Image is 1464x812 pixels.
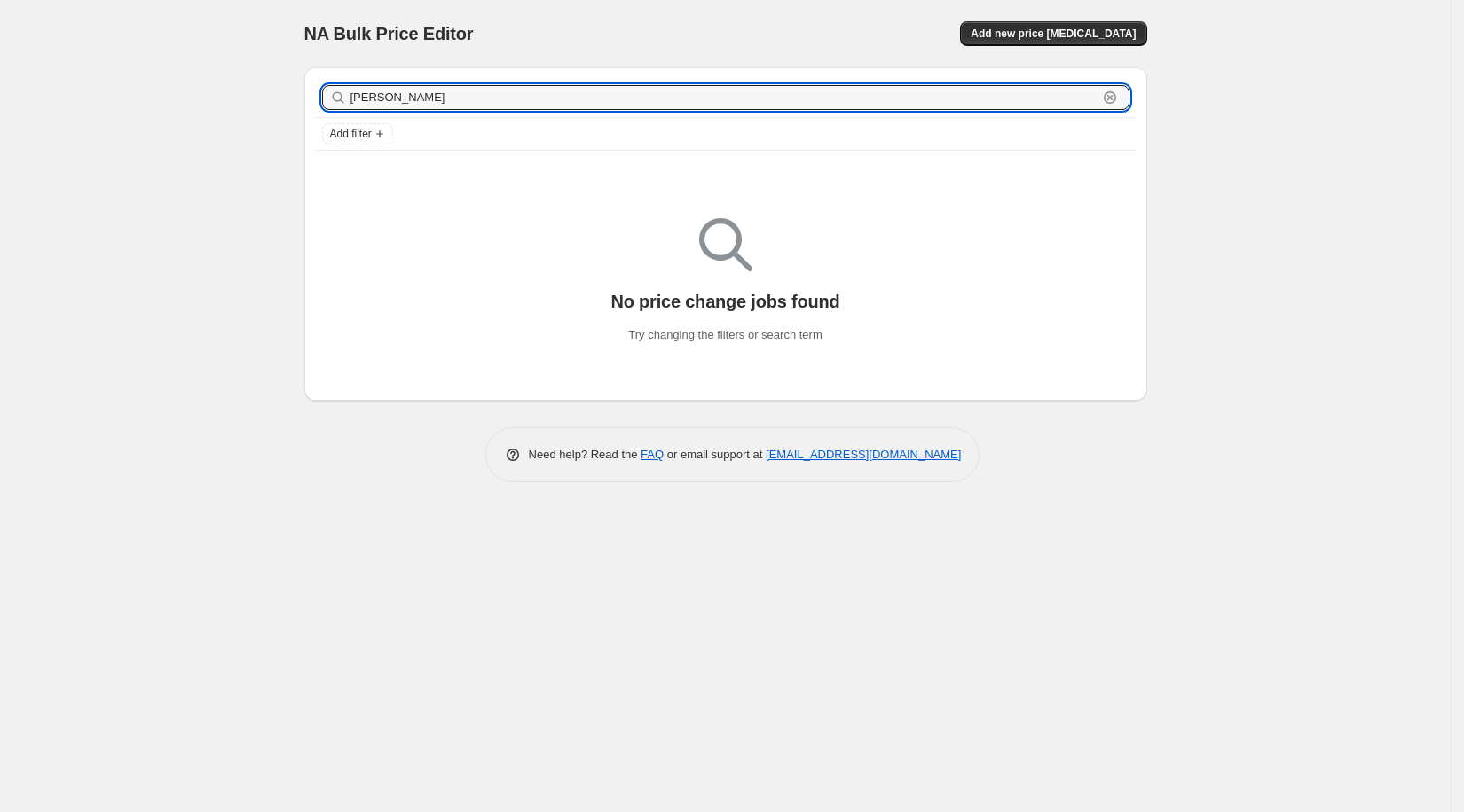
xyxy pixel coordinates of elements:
span: Add filter [330,127,372,141]
p: No price change jobs found [610,291,839,312]
span: NA Bulk Price Editor [304,24,474,43]
span: or email support at [664,448,766,461]
p: Try changing the filters or search term [628,326,822,344]
span: Need help? Read the [529,448,641,461]
span: Add new price [MEDICAL_DATA] [971,27,1136,41]
a: [EMAIL_ADDRESS][DOMAIN_NAME] [766,448,961,461]
button: Clear [1101,89,1119,106]
button: Add new price [MEDICAL_DATA] [960,21,1146,46]
img: Empty search results [699,218,752,271]
a: FAQ [641,448,664,461]
button: Add filter [322,123,393,144]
